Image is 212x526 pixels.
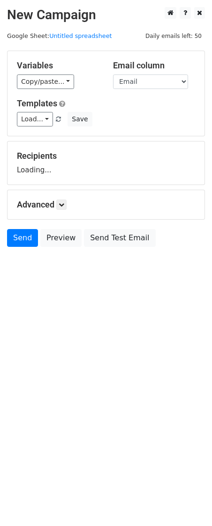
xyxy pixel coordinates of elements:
a: Preview [40,229,82,247]
a: Templates [17,98,57,108]
a: Daily emails left: 50 [142,32,205,39]
h5: Advanced [17,200,195,210]
button: Save [68,112,92,126]
h5: Variables [17,60,99,71]
a: Send Test Email [84,229,155,247]
h5: Recipients [17,151,195,161]
div: Loading... [17,151,195,175]
h5: Email column [113,60,195,71]
a: Untitled spreadsheet [49,32,112,39]
a: Send [7,229,38,247]
a: Copy/paste... [17,74,74,89]
a: Load... [17,112,53,126]
h2: New Campaign [7,7,205,23]
span: Daily emails left: 50 [142,31,205,41]
small: Google Sheet: [7,32,112,39]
